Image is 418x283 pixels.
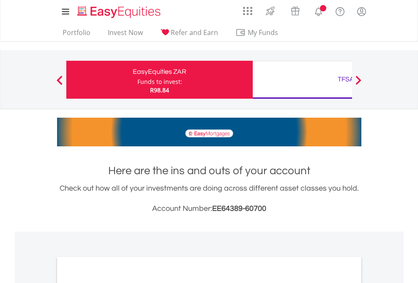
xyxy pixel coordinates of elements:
[350,80,367,88] button: Next
[76,5,164,19] img: EasyEquities_Logo.png
[137,78,182,86] div: Funds to invest:
[263,4,277,18] img: thrive-v2.svg
[57,203,361,215] h3: Account Number:
[51,80,68,88] button: Previous
[74,2,164,19] a: Home page
[150,86,169,94] span: R98.84
[57,118,361,146] img: EasyMortage Promotion Banner
[57,183,361,215] div: Check out how all of your investments are doing across different asset classes you hold.
[243,6,252,16] img: grid-menu-icon.svg
[71,66,248,78] div: EasyEquities ZAR
[57,163,361,178] h1: Here are the ins and outs of your account
[351,2,372,21] a: My Profile
[171,28,218,37] span: Refer and Earn
[329,2,351,19] a: FAQ's and Support
[283,2,308,18] a: Vouchers
[238,2,258,16] a: AppsGrid
[288,4,302,18] img: vouchers-v2.svg
[157,28,221,41] a: Refer and Earn
[235,27,291,38] span: My Funds
[104,28,146,41] a: Invest Now
[308,2,329,19] a: Notifications
[59,28,94,41] a: Portfolio
[212,205,266,213] span: EE64389-60700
